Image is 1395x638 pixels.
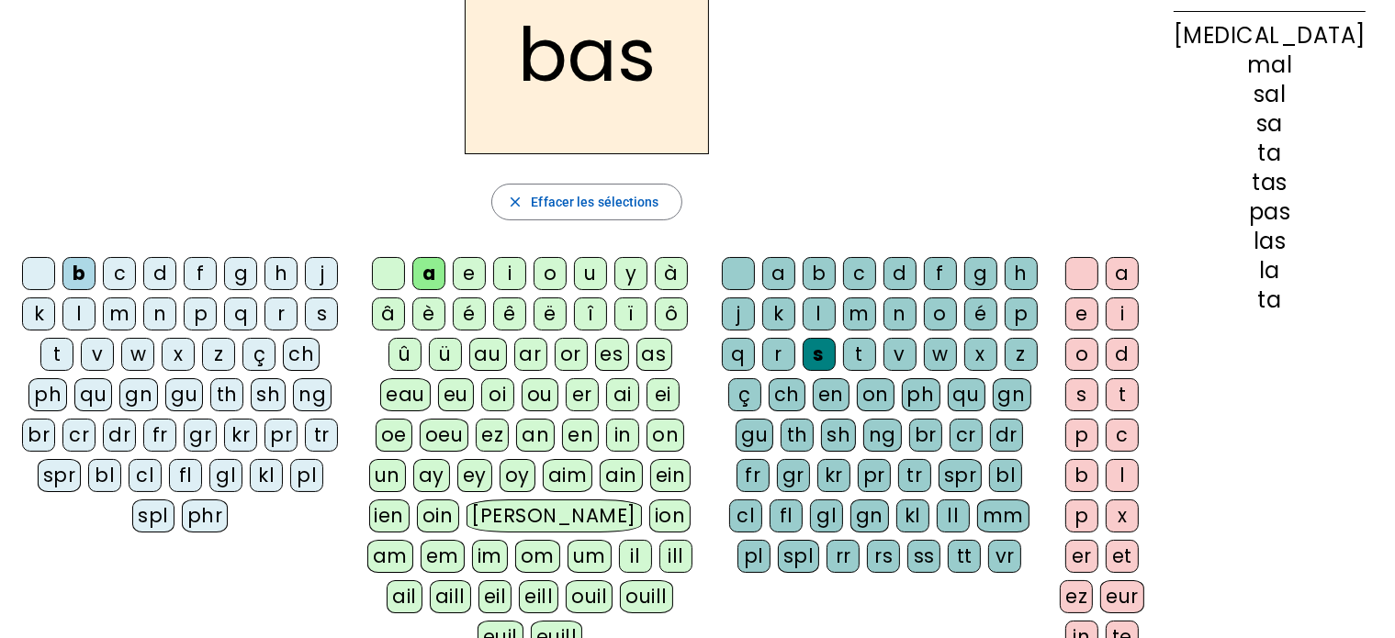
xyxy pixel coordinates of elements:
div: et [1106,540,1139,573]
div: b [1065,459,1098,492]
div: qu [948,378,985,411]
div: kl [896,499,929,532]
div: g [224,257,257,290]
div: bl [88,459,121,492]
div: om [515,540,560,573]
div: fr [737,459,770,492]
div: w [924,338,957,371]
div: ph [28,378,67,411]
div: kl [250,459,283,492]
div: m [843,297,876,330]
div: a [1106,257,1139,290]
div: ta [1174,142,1366,164]
div: v [81,338,114,371]
div: gn [850,499,889,532]
div: m [103,297,136,330]
div: o [1065,338,1098,371]
div: ein [650,459,692,492]
div: f [184,257,217,290]
div: ain [600,459,643,492]
div: br [22,419,55,452]
div: [MEDICAL_DATA] [1174,25,1366,47]
div: en [813,378,849,411]
div: t [843,338,876,371]
div: é [453,297,486,330]
div: un [369,459,406,492]
div: x [162,338,195,371]
div: ouill [620,580,672,613]
div: q [722,338,755,371]
div: er [566,378,599,411]
div: a [762,257,795,290]
div: t [1106,378,1139,411]
div: c [1106,419,1139,452]
div: s [1065,378,1098,411]
div: oi [481,378,514,411]
div: ion [649,499,692,532]
div: r [264,297,298,330]
div: d [1106,338,1139,371]
div: k [22,297,55,330]
div: pr [264,419,298,452]
div: ï [614,297,647,330]
div: i [1106,297,1139,330]
div: fr [143,419,176,452]
div: ail [387,580,422,613]
div: spl [778,540,820,573]
div: l [62,297,96,330]
div: î [574,297,607,330]
div: k [762,297,795,330]
div: ay [413,459,450,492]
div: gl [209,459,242,492]
div: ê [493,297,526,330]
div: o [534,257,567,290]
div: on [857,378,894,411]
div: il [619,540,652,573]
div: c [843,257,876,290]
div: tr [898,459,931,492]
div: ô [655,297,688,330]
div: kr [224,419,257,452]
mat-icon: close [507,194,523,210]
div: sal [1174,84,1366,106]
div: x [1106,499,1139,532]
div: l [803,297,836,330]
div: bl [989,459,1022,492]
div: p [1005,297,1038,330]
div: [PERSON_NAME] [467,499,642,532]
div: i [493,257,526,290]
div: en [562,419,599,452]
div: th [210,378,243,411]
div: oin [417,499,459,532]
div: q [224,297,257,330]
div: ch [283,338,320,371]
div: gu [165,378,203,411]
div: x [964,338,997,371]
div: e [453,257,486,290]
span: Effacer les sélections [531,191,658,213]
div: ai [606,378,639,411]
div: b [62,257,96,290]
div: p [184,297,217,330]
div: um [568,540,612,573]
div: an [516,419,555,452]
div: ouil [566,580,613,613]
div: pas [1174,201,1366,223]
div: ç [242,338,276,371]
div: l [1106,459,1139,492]
button: Effacer les sélections [491,184,681,220]
div: ng [863,419,902,452]
div: g [964,257,997,290]
div: ng [293,378,332,411]
div: tas [1174,172,1366,194]
div: t [40,338,73,371]
div: ü [429,338,462,371]
div: ez [476,419,509,452]
div: pl [290,459,323,492]
div: ar [514,338,547,371]
div: kr [817,459,850,492]
div: gr [777,459,810,492]
div: n [143,297,176,330]
div: vr [988,540,1021,573]
div: ll [937,499,970,532]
